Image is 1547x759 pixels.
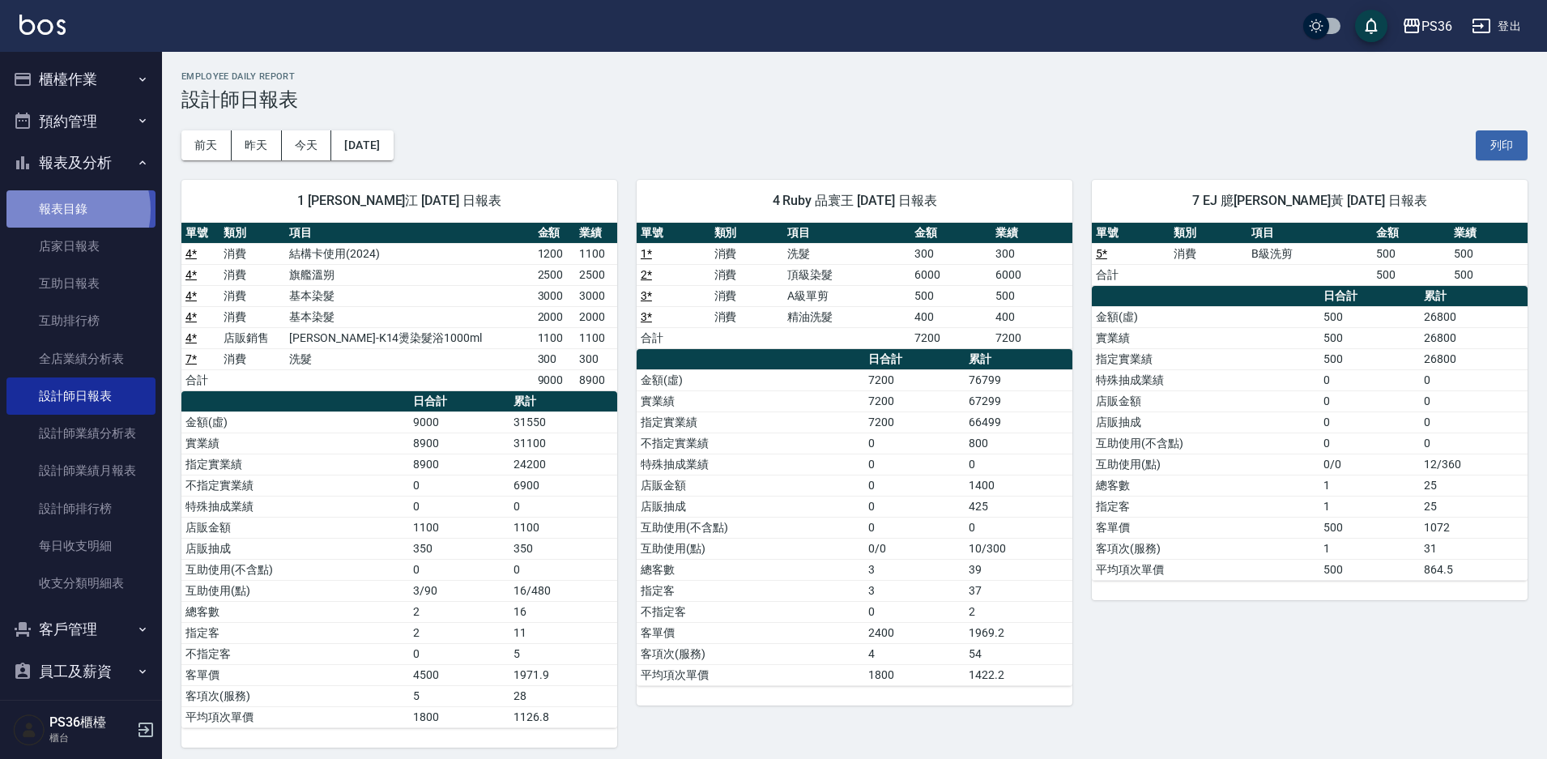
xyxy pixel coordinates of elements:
button: 報表及分析 [6,142,156,184]
td: 1800 [864,664,965,685]
td: 店販銷售 [219,327,285,348]
td: 25 [1420,496,1528,517]
td: 消費 [1170,243,1247,264]
a: 互助排行榜 [6,302,156,339]
td: 互助使用(點) [1092,454,1319,475]
a: 設計師業績分析表 [6,415,156,452]
button: 昨天 [232,130,282,160]
div: PS36 [1421,16,1452,36]
td: 6000 [991,264,1072,285]
td: 2000 [534,306,576,327]
td: 1400 [965,475,1072,496]
td: 實業績 [637,390,864,411]
button: save [1355,10,1387,42]
a: 每日收支明細 [6,527,156,565]
td: 500 [1319,559,1420,580]
td: 消費 [219,243,285,264]
td: 1 [1319,538,1420,559]
th: 業績 [1450,223,1528,244]
th: 項目 [285,223,533,244]
td: 指定客 [181,622,409,643]
td: 0 [409,559,509,580]
p: 櫃台 [49,731,132,745]
th: 單號 [1092,223,1170,244]
td: 金額(虛) [637,369,864,390]
a: 報表目錄 [6,190,156,228]
button: 員工及薪資 [6,650,156,693]
td: 實業績 [181,433,409,454]
td: 3000 [534,285,576,306]
td: 店販金額 [637,475,864,496]
td: 0 [1420,390,1528,411]
td: 2 [409,622,509,643]
th: 類別 [710,223,784,244]
td: 店販金額 [181,517,409,538]
td: 互助使用(不含點) [637,517,864,538]
td: 指定實業績 [1092,348,1319,369]
td: 6900 [509,475,617,496]
td: 總客數 [181,601,409,622]
td: 76799 [965,369,1072,390]
td: 350 [509,538,617,559]
td: 25 [1420,475,1528,496]
td: 旗艦溫朔 [285,264,533,285]
td: 0 [1319,411,1420,433]
td: 店販抽成 [181,538,409,559]
td: 1969.2 [965,622,1072,643]
button: 預約管理 [6,100,156,143]
td: 800 [965,433,1072,454]
td: 客項次(服務) [637,643,864,664]
span: 4 Ruby 品寰王 [DATE] 日報表 [656,193,1053,209]
td: 客單價 [181,664,409,685]
td: 精油洗髮 [783,306,910,327]
td: 客項次(服務) [1092,538,1319,559]
td: 66499 [965,411,1072,433]
td: 4 [864,643,965,664]
td: 10/300 [965,538,1072,559]
td: 4500 [409,664,509,685]
td: 指定客 [1092,496,1319,517]
button: 前天 [181,130,232,160]
td: 0 [1319,433,1420,454]
td: 0 [864,475,965,496]
td: 實業績 [1092,327,1319,348]
button: [DATE] [331,130,393,160]
table: a dense table [637,223,1072,349]
span: 1 [PERSON_NAME]江 [DATE] 日報表 [201,193,598,209]
td: 24200 [509,454,617,475]
td: 0 [864,454,965,475]
td: 結構卡使用(2024) [285,243,533,264]
td: 37 [965,580,1072,601]
td: 5 [509,643,617,664]
td: 2500 [534,264,576,285]
td: 1200 [534,243,576,264]
td: 0 [864,496,965,517]
td: 3 [864,559,965,580]
td: 500 [1450,264,1528,285]
button: 櫃檯作業 [6,58,156,100]
td: 3 [864,580,965,601]
td: 16/480 [509,580,617,601]
td: 54 [965,643,1072,664]
span: 7 EJ 臆[PERSON_NAME]黃 [DATE] 日報表 [1111,193,1508,209]
a: 店家日報表 [6,228,156,265]
td: 9000 [534,369,576,390]
td: 互助使用(不含點) [181,559,409,580]
td: 消費 [710,306,784,327]
td: 指定實業績 [637,411,864,433]
td: 互助使用(不含點) [1092,433,1319,454]
td: 1100 [575,327,617,348]
a: 設計師日報表 [6,377,156,415]
td: 8900 [575,369,617,390]
td: 0 [509,559,617,580]
td: 7200 [910,327,991,348]
td: A級單剪 [783,285,910,306]
td: 0 [1420,411,1528,433]
th: 累計 [965,349,1072,370]
td: 指定實業績 [181,454,409,475]
button: PS36 [1396,10,1459,43]
td: B級洗剪 [1247,243,1372,264]
td: 1971.9 [509,664,617,685]
td: 500 [1319,327,1420,348]
td: 消費 [710,285,784,306]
